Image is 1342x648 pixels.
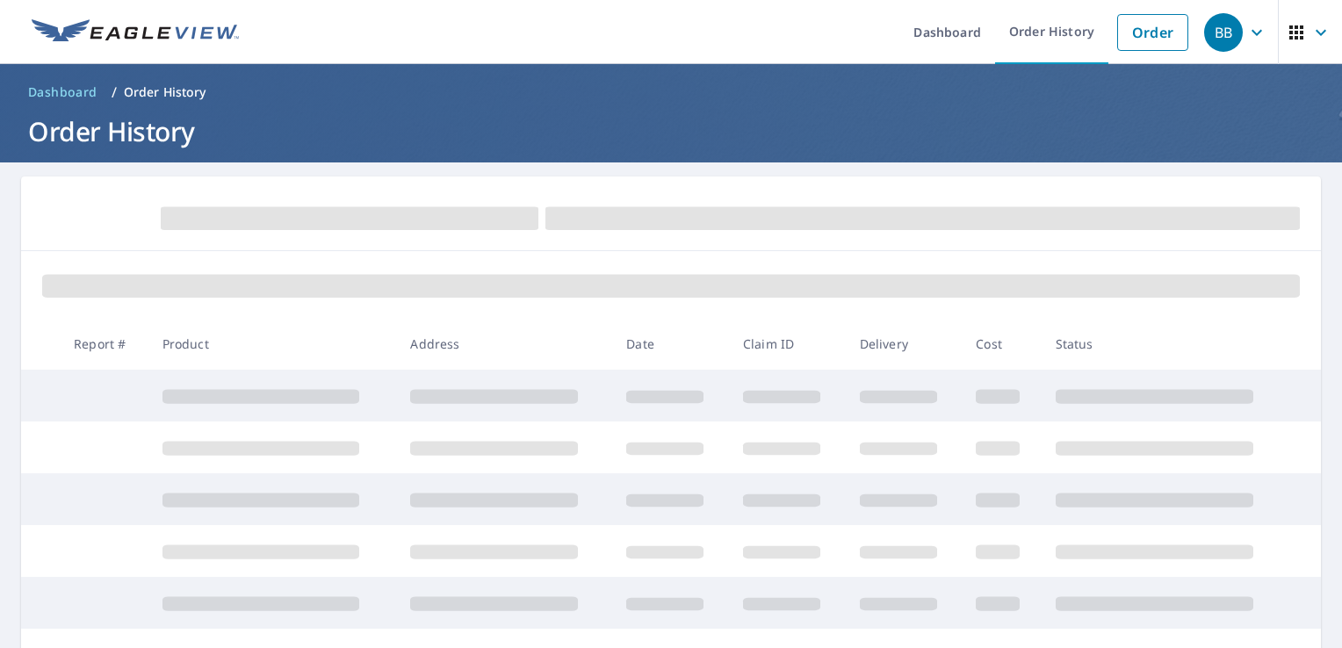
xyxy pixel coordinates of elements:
th: Claim ID [729,318,846,370]
li: / [112,82,117,103]
p: Order History [124,83,206,101]
th: Address [396,318,612,370]
span: Dashboard [28,83,97,101]
h1: Order History [21,113,1321,149]
th: Report # [60,318,148,370]
th: Delivery [846,318,963,370]
th: Status [1042,318,1290,370]
th: Product [148,318,397,370]
nav: breadcrumb [21,78,1321,106]
a: Order [1117,14,1188,51]
a: Dashboard [21,78,105,106]
th: Cost [962,318,1041,370]
th: Date [612,318,729,370]
img: EV Logo [32,19,239,46]
div: BB [1204,13,1243,52]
